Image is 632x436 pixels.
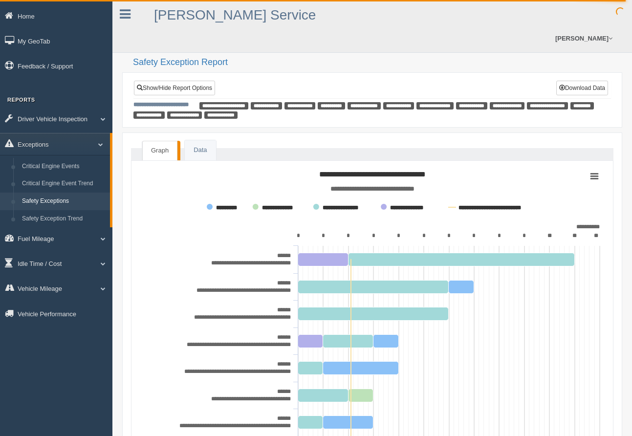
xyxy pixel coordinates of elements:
[185,140,216,160] a: Data
[550,24,617,52] a: [PERSON_NAME]
[18,175,110,193] a: Critical Engine Event Trend
[134,81,215,95] a: Show/Hide Report Options
[18,210,110,228] a: Safety Exception Trend
[18,193,110,210] a: Safety Exceptions
[154,7,316,22] a: [PERSON_NAME] Service
[142,141,177,160] a: Graph
[556,81,608,95] button: Download Data
[18,158,110,175] a: Critical Engine Events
